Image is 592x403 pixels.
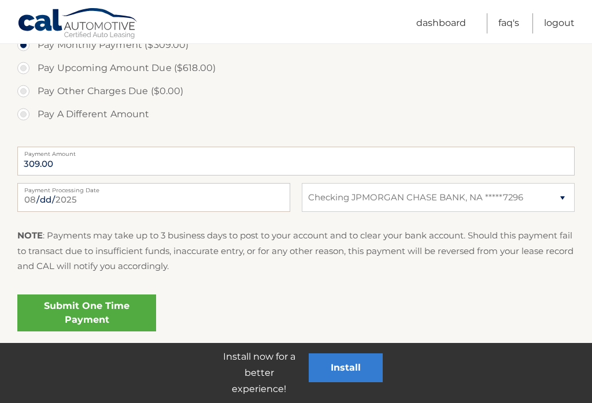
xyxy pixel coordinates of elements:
[416,13,466,33] a: Dashboard
[17,294,156,331] a: Submit One Time Payment
[17,183,290,192] label: Payment Processing Date
[209,349,309,397] p: Install now for a better experience!
[498,13,519,33] a: FAQ's
[17,228,575,274] p: : Payments may take up to 3 business days to post to your account and to clear your bank account....
[17,103,575,126] label: Pay A Different Amount
[17,183,290,212] input: Payment Date
[17,8,139,41] a: Cal Automotive
[17,147,575,156] label: Payment Amount
[544,13,575,33] a: Logout
[17,33,575,57] label: Pay Monthly Payment ($309.00)
[17,57,575,80] label: Pay Upcoming Amount Due ($618.00)
[309,353,383,382] button: Install
[17,147,575,176] input: Payment Amount
[17,80,575,103] label: Pay Other Charges Due ($0.00)
[17,230,43,241] strong: NOTE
